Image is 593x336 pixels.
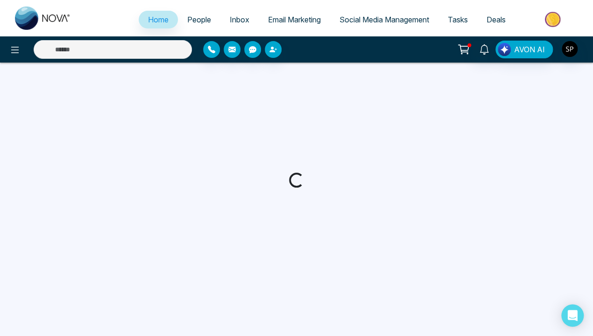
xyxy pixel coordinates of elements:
span: Social Media Management [339,15,429,24]
a: Inbox [220,11,259,28]
div: Open Intercom Messenger [561,304,584,327]
span: Deals [487,15,506,24]
button: AVON AI [495,41,553,58]
span: Home [148,15,169,24]
a: Home [139,11,178,28]
span: People [187,15,211,24]
a: Tasks [438,11,477,28]
span: Email Marketing [268,15,321,24]
span: Inbox [230,15,249,24]
a: Social Media Management [330,11,438,28]
span: Tasks [448,15,468,24]
a: People [178,11,220,28]
img: Lead Flow [498,43,511,56]
a: Email Marketing [259,11,330,28]
img: User Avatar [562,41,578,57]
img: Market-place.gif [520,9,587,30]
img: Nova CRM Logo [15,7,71,30]
a: Deals [477,11,515,28]
span: AVON AI [514,44,545,55]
